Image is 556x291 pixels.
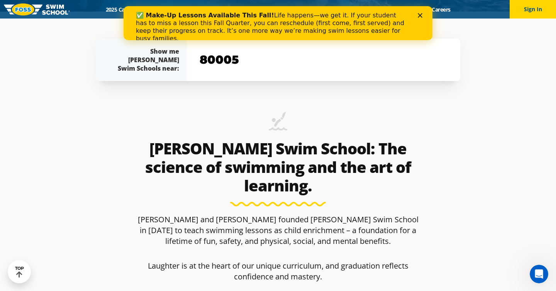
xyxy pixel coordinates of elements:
img: icon-swimming-diving-2.png [269,112,287,135]
a: 2025 Calendar [99,6,147,13]
p: [PERSON_NAME] and [PERSON_NAME] founded [PERSON_NAME] Swim School in [DATE] to teach swimming les... [134,214,422,247]
img: FOSS Swim School Logo [4,3,70,15]
a: Careers [425,6,457,13]
p: Laughter is at the heart of our unique curriculum, and graduation reflects confidence and mastery. [134,261,422,282]
a: About [PERSON_NAME] [247,6,319,13]
div: Show me [PERSON_NAME] Swim Schools near: [111,47,179,73]
a: Swim Path® Program [180,6,247,13]
a: Schools [147,6,180,13]
div: Life happens—we get it. If your student has to miss a lesson this Fall Quarter, you can reschedul... [12,5,284,36]
a: Swim Like [PERSON_NAME] [319,6,401,13]
b: ✅ Make-Up Lessons Available This Fall! [12,5,151,13]
div: Close [294,7,302,12]
iframe: Intercom live chat banner [124,6,432,40]
h2: [PERSON_NAME] Swim School: The science of swimming and the art of learning. [134,139,422,195]
iframe: Intercom live chat [530,265,548,283]
a: Blog [401,6,425,13]
input: YOUR ZIP CODE [198,49,449,71]
div: TOP [15,266,24,278]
